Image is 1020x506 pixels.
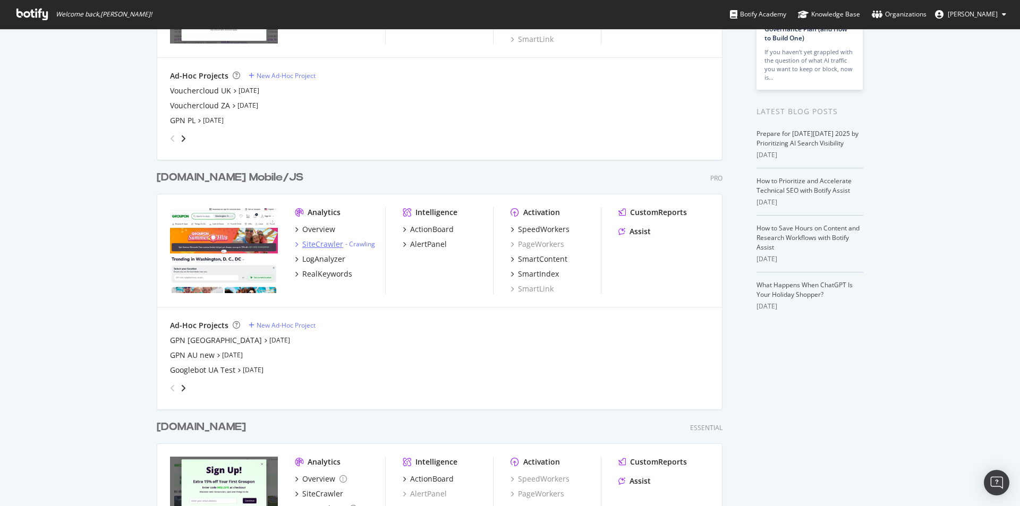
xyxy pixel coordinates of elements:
[170,365,235,375] a: Googlebot UA Test
[518,269,559,279] div: SmartIndex
[170,85,231,96] a: Vouchercloud UK
[523,457,560,467] div: Activation
[170,207,278,293] img: groupon.com
[984,470,1009,495] div: Open Intercom Messenger
[618,457,687,467] a: CustomReports
[249,321,316,330] a: New Ad-Hoc Project
[403,224,454,235] a: ActionBoard
[756,176,852,195] a: How to Prioritize and Accelerate Technical SEO with Botify Assist
[166,380,180,397] div: angle-left
[630,207,687,218] div: CustomReports
[618,476,651,486] a: Assist
[257,71,316,80] div: New Ad-Hoc Project
[257,321,316,330] div: New Ad-Hoc Project
[511,474,569,484] a: SpeedWorkers
[302,224,335,235] div: Overview
[415,457,457,467] div: Intelligence
[710,174,722,183] div: Pro
[349,239,375,248] a: Crawling
[415,207,457,218] div: Intelligence
[690,423,722,432] div: Essential
[302,474,335,484] div: Overview
[630,476,651,486] div: Assist
[630,457,687,467] div: CustomReports
[756,254,863,264] div: [DATE]
[170,335,262,346] a: GPN [GEOGRAPHIC_DATA]
[403,488,447,499] a: AlertPanel
[926,6,1015,23] button: [PERSON_NAME]
[798,9,860,20] div: Knowledge Base
[308,207,341,218] div: Analytics
[203,116,224,125] a: [DATE]
[511,239,564,250] a: PageWorkers
[403,239,447,250] a: AlertPanel
[756,302,863,311] div: [DATE]
[170,100,230,111] a: Vouchercloud ZA
[872,9,926,20] div: Organizations
[630,226,651,237] div: Assist
[157,419,246,435] div: [DOMAIN_NAME]
[170,320,228,331] div: Ad-Hoc Projects
[403,474,454,484] a: ActionBoard
[295,488,343,499] a: SiteCrawler
[295,474,347,484] a: Overview
[730,9,786,20] div: Botify Academy
[166,130,180,147] div: angle-left
[180,383,187,393] div: angle-right
[302,239,343,250] div: SiteCrawler
[764,48,855,82] div: If you haven’t yet grappled with the question of what AI traffic you want to keep or block, now is…
[302,488,343,499] div: SiteCrawler
[948,10,998,19] span: Luca Malagigi
[243,365,263,374] a: [DATE]
[410,474,454,484] div: ActionBoard
[302,269,352,279] div: RealKeywords
[756,280,853,299] a: What Happens When ChatGPT Is Your Holiday Shopper?
[511,34,554,45] a: SmartLink
[345,239,375,248] div: -
[410,224,454,235] div: ActionBoard
[618,207,687,218] a: CustomReports
[170,115,195,126] a: GPN PL
[249,71,316,80] a: New Ad-Hoc Project
[511,269,559,279] a: SmartIndex
[756,150,863,160] div: [DATE]
[518,224,569,235] div: SpeedWorkers
[756,224,860,252] a: How to Save Hours on Content and Research Workflows with Botify Assist
[511,488,564,499] a: PageWorkers
[295,224,335,235] a: Overview
[308,457,341,467] div: Analytics
[180,133,187,144] div: angle-right
[157,170,308,185] a: [DOMAIN_NAME] Mobile/JS
[269,336,290,345] a: [DATE]
[295,269,352,279] a: RealKeywords
[618,226,651,237] a: Assist
[511,254,567,264] a: SmartContent
[302,254,345,264] div: LogAnalyzer
[511,284,554,294] a: SmartLink
[239,86,259,95] a: [DATE]
[222,350,243,359] a: [DATE]
[237,101,258,110] a: [DATE]
[170,71,228,81] div: Ad-Hoc Projects
[295,254,345,264] a: LogAnalyzer
[295,239,375,250] a: SiteCrawler- Crawling
[523,207,560,218] div: Activation
[56,10,152,19] span: Welcome back, [PERSON_NAME] !
[511,224,569,235] a: SpeedWorkers
[518,254,567,264] div: SmartContent
[157,170,303,185] div: [DOMAIN_NAME] Mobile/JS
[170,350,215,361] a: GPN AU new
[756,129,858,148] a: Prepare for [DATE][DATE] 2025 by Prioritizing AI Search Visibility
[157,419,250,435] a: [DOMAIN_NAME]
